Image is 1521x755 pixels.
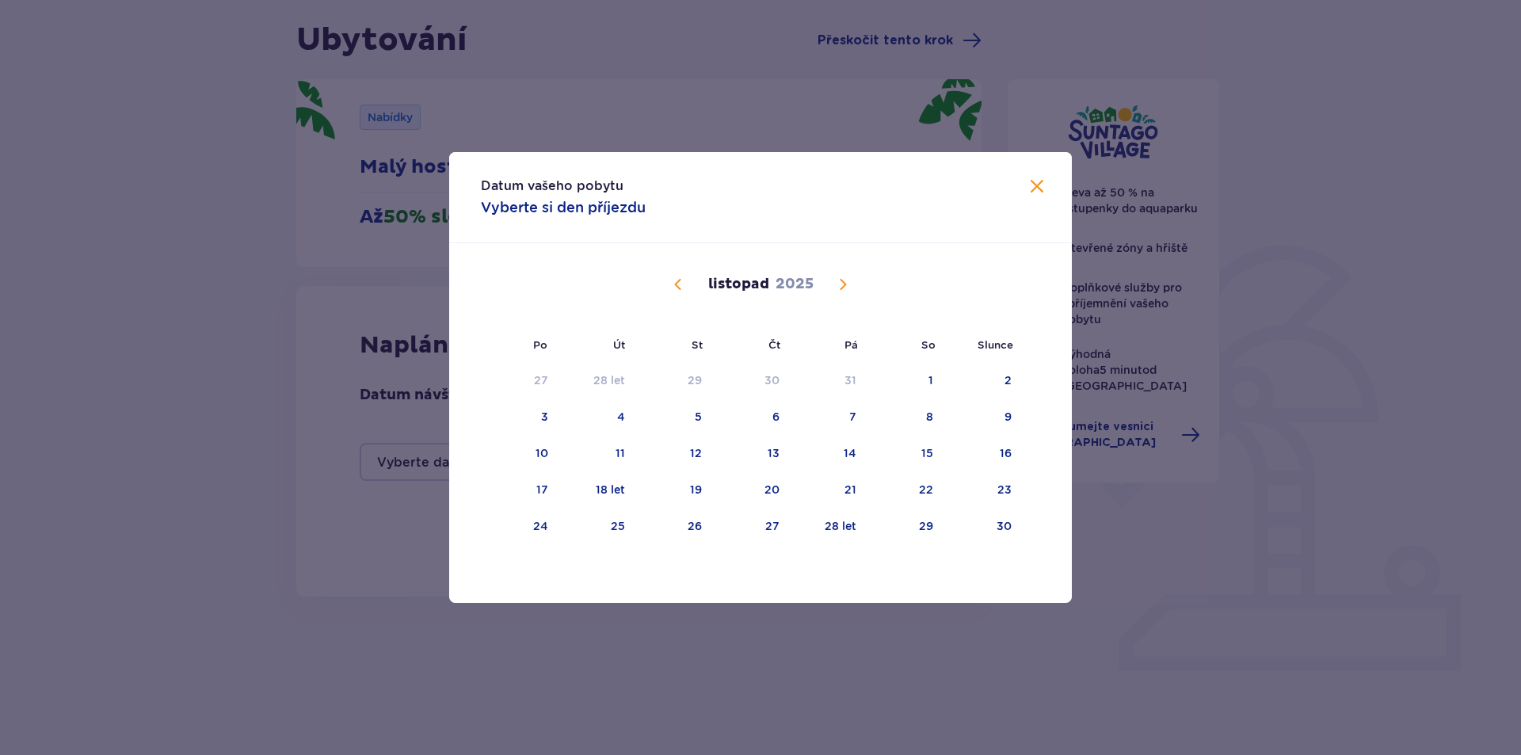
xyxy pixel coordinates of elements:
[713,400,791,435] td: 6
[944,400,1023,435] td: 9
[692,338,703,351] font: St
[481,178,623,193] font: Datum vašeho pobytu
[997,520,1012,532] font: 30
[617,410,625,423] font: 4
[559,509,636,544] td: 25
[833,275,852,294] button: Příští měsíc
[713,473,791,508] td: 20
[919,483,933,496] font: 22
[636,400,713,435] td: 5
[772,410,780,423] font: 6
[481,364,559,398] td: 27
[768,447,780,459] font: 13
[636,437,713,471] td: 12
[776,275,814,293] font: 2025
[559,473,636,508] td: 18 let
[844,483,856,496] font: 21
[844,374,856,387] font: 31
[611,520,625,532] font: 25
[978,338,1013,351] font: Slunce
[1004,410,1012,423] font: 9
[867,400,944,435] td: 8
[713,364,791,398] td: 30
[481,400,559,435] td: 3
[713,509,791,544] td: 27
[636,509,713,544] td: 26
[559,437,636,471] td: 11
[926,410,933,423] font: 8
[533,520,548,532] font: 24
[921,338,936,351] font: So
[765,520,780,532] font: 27
[481,473,559,508] td: 17
[534,374,548,387] font: 27
[764,374,780,387] font: 30
[791,473,867,508] td: 21
[636,364,713,398] td: 29
[713,437,791,471] td: 13
[921,447,933,459] font: 15
[867,364,944,398] td: 1
[481,509,559,544] td: 24
[1004,374,1012,387] font: 2
[536,447,548,459] font: 10
[764,483,780,496] font: 20
[867,509,944,544] td: 29
[791,364,867,398] td: 31
[559,364,636,398] td: 28 let
[616,447,625,459] font: 11
[536,483,548,496] font: 17
[844,447,856,459] font: 14
[636,473,713,508] td: 19
[533,338,547,351] font: Po
[867,473,944,508] td: 22
[944,437,1023,471] td: 16
[944,473,1023,508] td: 23
[688,374,702,387] font: 29
[690,483,702,496] font: 19
[708,275,769,293] font: listopad
[481,199,646,215] font: Vyberte si den příjezdu
[791,400,867,435] td: 7
[844,338,858,351] font: Pá
[559,400,636,435] td: 4
[849,410,856,423] font: 7
[690,447,702,459] font: 12
[541,410,548,423] font: 3
[944,509,1023,544] td: 30
[997,483,1012,496] font: 23
[919,520,933,532] font: 29
[928,374,933,387] font: 1
[867,437,944,471] td: 15
[791,509,867,544] td: 28 let
[613,338,625,351] font: Út
[669,275,688,294] button: Předchozí měsíc
[825,520,856,532] font: 28 let
[768,338,780,351] font: Čt
[596,483,625,496] font: 18 let
[1000,447,1012,459] font: 16
[944,364,1023,398] td: 2
[593,374,625,387] font: 28 let
[1027,177,1046,197] button: Blízko
[695,410,702,423] font: 5
[481,437,559,471] td: 10
[688,520,702,532] font: 26
[791,437,867,471] td: 14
